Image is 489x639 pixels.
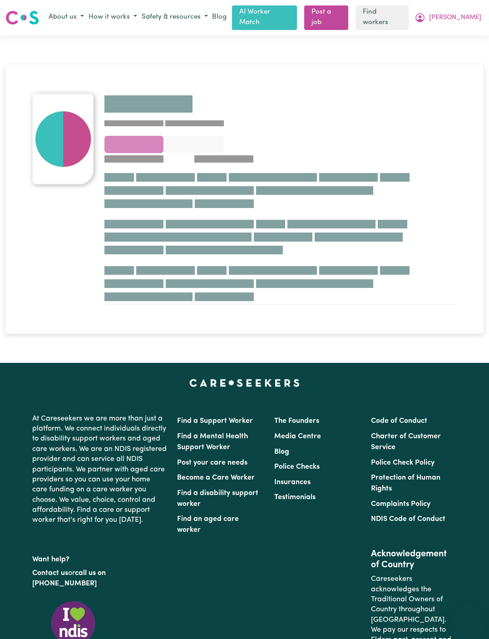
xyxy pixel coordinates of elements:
a: NDIS Code of Conduct [371,515,445,523]
a: Become a Care Worker [177,474,255,481]
a: The Founders [274,417,319,425]
button: My Account [412,10,484,25]
a: Complaints Policy [371,500,430,508]
iframe: Button to launch messaging window [453,603,482,632]
span: [PERSON_NAME] [429,13,481,23]
a: Find an aged care worker [177,515,239,534]
p: Want help? [32,551,167,565]
a: Code of Conduct [371,417,427,425]
a: Protection of Human Rights [371,474,440,492]
a: call us on [PHONE_NUMBER] [32,570,106,587]
a: Police Checks [274,463,320,471]
a: Testimonials [274,494,316,501]
button: About us [46,10,86,25]
a: Insurances [274,479,311,486]
a: Post a job [304,5,348,30]
a: AI Worker Match [232,5,297,30]
a: Find a Mental Health Support Worker [177,433,248,451]
a: Post your care needs [177,459,247,466]
img: Careseekers logo [5,10,39,26]
a: Blog [274,448,289,456]
a: Charter of Customer Service [371,433,441,451]
a: Careseekers home page [189,379,300,386]
a: Find a Support Worker [177,417,253,425]
a: Blog [210,10,228,25]
h2: Acknowledgement of Country [371,549,457,570]
a: Careseekers logo [5,7,39,28]
a: Police Check Policy [371,459,435,466]
button: Safety & resources [139,10,210,25]
a: Contact us [32,570,68,577]
a: Find workers [356,5,409,30]
button: How it works [86,10,139,25]
a: Find a disability support worker [177,490,258,508]
p: At Careseekers we are more than just a platform. We connect individuals directly to disability su... [32,410,167,529]
p: or [32,565,167,592]
a: Media Centre [274,433,321,440]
